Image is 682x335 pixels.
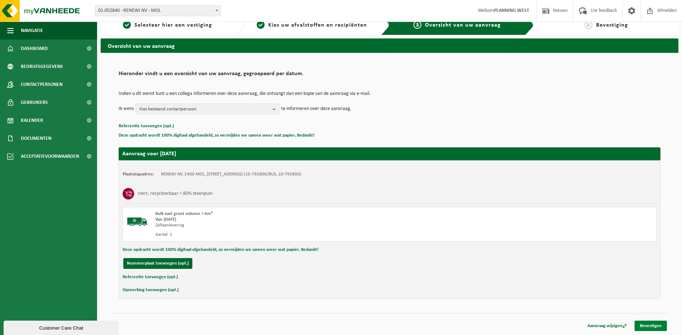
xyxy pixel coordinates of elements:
[596,22,628,28] span: Bevestiging
[425,22,501,28] span: Overzicht van uw aanvraag
[155,222,418,228] div: Zelfaanlevering
[101,38,678,52] h2: Overzicht van uw aanvraag
[257,21,265,29] span: 2
[123,285,179,295] button: Opmerking toevoegen (opt.)
[161,171,301,177] td: RENEWI NV, 2400 MOL, [STREET_ADDRESS] (10-792800/BUS, 10-792800)
[494,8,529,13] strong: PLANNING WEST
[127,211,148,233] img: BL-SO-LV.png
[119,121,174,131] button: Referentie toevoegen (opt.)
[95,6,220,16] span: 01-052840 - RENEWI NV - MOL
[413,21,421,29] span: 3
[155,211,212,216] span: Bulk vast groot volume > 6m³
[582,321,632,331] a: Aanvraag wijzigen
[21,58,63,75] span: Bedrijfsgegevens
[119,131,315,140] button: Deze opdracht wordt 100% digitaal afgehandeld, zo vermijden we samen weer wat papier. Bedankt!
[21,75,63,93] span: Contactpersonen
[134,22,212,28] span: Selecteer hier een vestiging
[268,22,367,28] span: Kies uw afvalstoffen en recipiënten
[123,172,154,176] strong: Plaatsingsadres:
[21,93,48,111] span: Gebruikers
[104,21,231,29] a: 1Selecteer hier een vestiging
[249,21,375,29] a: 2Kies uw afvalstoffen en recipiënten
[21,22,43,40] span: Navigatie
[139,104,270,115] span: Kies bestaand contactpersoon
[123,245,319,254] button: Deze opdracht wordt 100% digitaal afgehandeld, zo vermijden we samen weer wat papier. Bedankt!
[585,21,592,29] span: 4
[122,151,176,157] strong: Aanvraag voor [DATE]
[635,321,667,331] a: Bevestigen
[21,147,79,165] span: Acceptatievoorwaarden
[119,104,134,114] p: Ik wens
[119,71,660,81] h2: Hieronder vindt u een overzicht van uw aanvraag, gegroepeerd per datum.
[21,111,43,129] span: Kalender
[123,258,192,269] button: Nummerplaat toevoegen (opt.)
[21,129,51,147] span: Documenten
[281,104,352,114] p: te informeren over deze aanvraag.
[155,217,176,222] strong: Van [DATE]
[119,91,660,96] p: Indien u dit wenst kunt u een collega informeren over deze aanvraag, die ontvangt dan een kopie v...
[136,104,279,114] button: Kies bestaand contactpersoon
[155,232,418,238] div: Aantal: 1
[95,5,221,16] span: 01-052840 - RENEWI NV - MOL
[123,272,178,282] button: Referentie toevoegen (opt.)
[4,319,120,335] iframe: chat widget
[123,21,131,29] span: 1
[138,188,212,199] h3: Inert, recycleerbaar < 80% steenpuin
[21,40,48,58] span: Dashboard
